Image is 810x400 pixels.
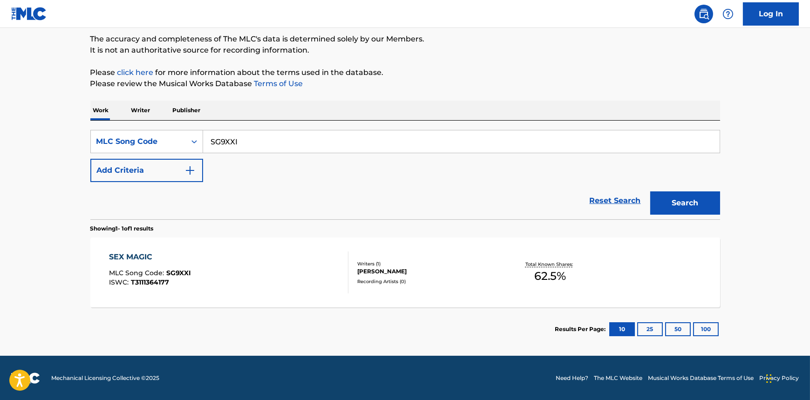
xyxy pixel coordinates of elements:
[96,136,180,147] div: MLC Song Code
[650,191,720,215] button: Search
[585,190,646,211] a: Reset Search
[555,325,608,333] p: Results Per Page:
[51,374,159,382] span: Mechanical Licensing Collective © 2025
[357,267,498,276] div: [PERSON_NAME]
[90,130,720,219] form: Search Form
[184,165,196,176] img: 9d2ae6d4665cec9f34b9.svg
[131,278,169,286] span: T3111364177
[609,322,635,336] button: 10
[534,268,566,285] span: 62.5 %
[665,322,691,336] button: 50
[109,269,166,277] span: MLC Song Code :
[90,101,112,120] p: Work
[117,68,154,77] a: click here
[694,5,713,23] a: Public Search
[698,8,709,20] img: search
[109,251,191,263] div: SEX MAGIC
[759,374,799,382] a: Privacy Policy
[90,45,720,56] p: It is not an authoritative source for recording information.
[90,159,203,182] button: Add Criteria
[90,224,154,233] p: Showing 1 - 1 of 1 results
[170,101,204,120] p: Publisher
[90,34,720,45] p: The accuracy and completeness of The MLC's data is determined solely by our Members.
[719,5,737,23] div: Help
[166,269,191,277] span: SG9XXI
[90,67,720,78] p: Please for more information about the terms used in the database.
[90,78,720,89] p: Please review the Musical Works Database
[594,374,642,382] a: The MLC Website
[11,373,40,384] img: logo
[648,374,754,382] a: Musical Works Database Terms of Use
[763,355,810,400] iframe: Chat Widget
[11,7,47,20] img: MLC Logo
[357,278,498,285] div: Recording Artists ( 0 )
[637,322,663,336] button: 25
[109,278,131,286] span: ISWC :
[252,79,303,88] a: Terms of Use
[766,365,772,393] div: Drag
[90,237,720,307] a: SEX MAGICMLC Song Code:SG9XXIISWC:T3111364177Writers (1)[PERSON_NAME]Recording Artists (0)Total K...
[129,101,153,120] p: Writer
[525,261,575,268] p: Total Known Shares:
[357,260,498,267] div: Writers ( 1 )
[693,322,719,336] button: 100
[743,2,799,26] a: Log In
[722,8,734,20] img: help
[556,374,588,382] a: Need Help?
